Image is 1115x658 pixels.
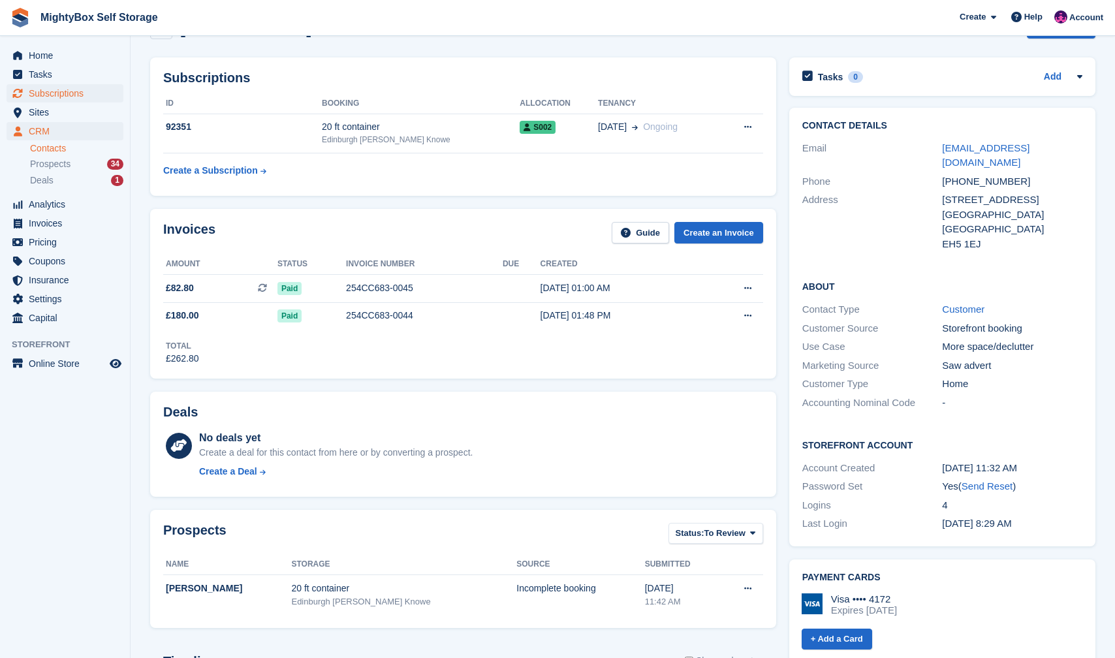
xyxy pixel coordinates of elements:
th: Due [503,254,541,275]
div: Total [166,340,199,352]
th: ID [163,93,322,114]
div: 4 [942,498,1082,513]
th: Booking [322,93,520,114]
h2: Storefront Account [802,438,1082,451]
div: Edinburgh [PERSON_NAME] Knowe [291,595,516,608]
span: Paid [277,309,302,322]
div: Password Set [802,479,943,494]
span: Account [1069,11,1103,24]
a: menu [7,103,123,121]
a: Guide [612,222,669,243]
div: 20 ft container [322,120,520,134]
div: 254CC683-0045 [346,281,503,295]
div: Home [942,377,1082,392]
h2: About [802,279,1082,292]
a: MightyBox Self Storage [35,7,163,28]
div: Last Login [802,516,943,531]
div: Account Created [802,461,943,476]
div: 34 [107,159,123,170]
a: Create a Deal [199,465,473,478]
a: menu [7,290,123,308]
div: [DATE] 01:48 PM [541,309,701,322]
span: Storefront [12,338,130,351]
th: Submitted [645,554,719,575]
a: Customer [942,304,984,315]
span: Deals [30,174,54,187]
span: Invoices [29,214,107,232]
div: Create a deal for this contact from here or by converting a prospect. [199,446,473,460]
div: 0 [848,71,863,83]
a: menu [7,309,123,327]
th: Invoice number [346,254,503,275]
a: menu [7,354,123,373]
span: S002 [520,121,556,134]
a: Deals 1 [30,174,123,187]
span: Coupons [29,252,107,270]
div: [PERSON_NAME] [166,582,291,595]
span: Analytics [29,195,107,213]
h2: Tasks [818,71,843,83]
div: Marketing Source [802,358,943,373]
span: [DATE] [598,120,627,134]
div: Storefront booking [942,321,1082,336]
th: Name [163,554,291,575]
a: Prospects 34 [30,157,123,171]
span: Pricing [29,233,107,251]
a: + Add a Card [802,629,872,650]
div: Visa •••• 4172 [831,593,897,605]
div: Incomplete booking [516,582,644,595]
span: Settings [29,290,107,308]
div: Use Case [802,339,943,354]
span: Prospects [30,158,71,170]
div: Accounting Nominal Code [802,396,943,411]
time: 2025-07-09 07:29:14 UTC [942,518,1011,529]
span: Sites [29,103,107,121]
div: Yes [942,479,1082,494]
div: Edinburgh [PERSON_NAME] Knowe [322,134,520,146]
div: Create a Deal [199,465,257,478]
div: Create a Subscription [163,164,258,178]
span: Insurance [29,271,107,289]
a: menu [7,252,123,270]
div: [STREET_ADDRESS] [942,193,1082,208]
a: Contacts [30,142,123,155]
div: Expires [DATE] [831,604,897,616]
img: Visa Logo [802,593,823,614]
span: Paid [277,282,302,295]
div: [DATE] 01:00 AM [541,281,701,295]
span: Home [29,46,107,65]
span: Ongoing [643,121,678,132]
span: To Review [704,527,746,540]
span: Create [960,10,986,23]
div: EH5 1EJ [942,237,1082,252]
div: No deals yet [199,430,473,446]
div: Address [802,193,943,251]
a: menu [7,195,123,213]
a: Create a Subscription [163,159,266,183]
a: Send Reset [962,480,1013,492]
a: Create an Invoice [674,222,763,243]
span: ( ) [958,480,1016,492]
span: Subscriptions [29,84,107,102]
a: menu [7,84,123,102]
div: Contact Type [802,302,943,317]
span: Capital [29,309,107,327]
a: menu [7,46,123,65]
div: More space/declutter [942,339,1082,354]
a: Add [1044,70,1061,85]
a: Preview store [108,356,123,371]
a: menu [7,214,123,232]
th: Amount [163,254,277,275]
th: Tenancy [598,93,721,114]
th: Source [516,554,644,575]
th: Allocation [520,93,598,114]
div: 1 [111,175,123,186]
a: menu [7,122,123,140]
span: £82.80 [166,281,194,295]
a: menu [7,271,123,289]
h2: Invoices [163,222,215,243]
div: £262.80 [166,352,199,366]
div: Customer Source [802,321,943,336]
div: Saw advert [942,358,1082,373]
h2: Contact Details [802,121,1082,131]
